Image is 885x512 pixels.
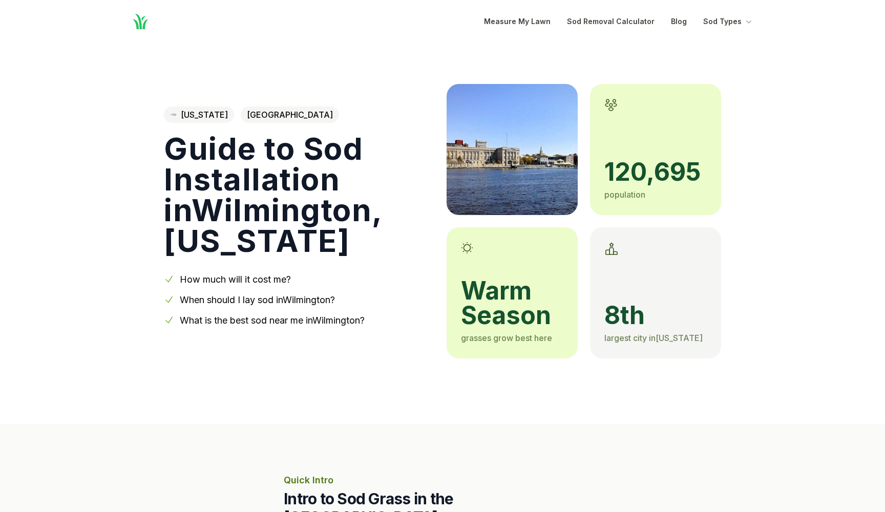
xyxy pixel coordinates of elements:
a: Sod Removal Calculator [567,15,655,28]
a: What is the best sod near me inWilmington? [180,315,365,326]
span: largest city in [US_STATE] [604,333,703,343]
img: North Carolina state outline [170,114,177,116]
a: Measure My Lawn [484,15,551,28]
a: When should I lay sod inWilmington? [180,294,335,305]
span: warm season [461,279,563,328]
span: 120,695 [604,160,707,184]
img: A picture of Wilmington [447,84,578,215]
a: How much will it cost me? [180,274,291,285]
span: 8th [604,303,707,328]
h1: Guide to Sod Installation in Wilmington , [US_STATE] [164,133,430,256]
span: grasses grow best here [461,333,552,343]
a: Blog [671,15,687,28]
span: population [604,189,645,200]
p: Quick Intro [284,473,601,487]
button: Sod Types [703,15,754,28]
span: [GEOGRAPHIC_DATA] [241,106,339,123]
a: [US_STATE] [164,106,234,123]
